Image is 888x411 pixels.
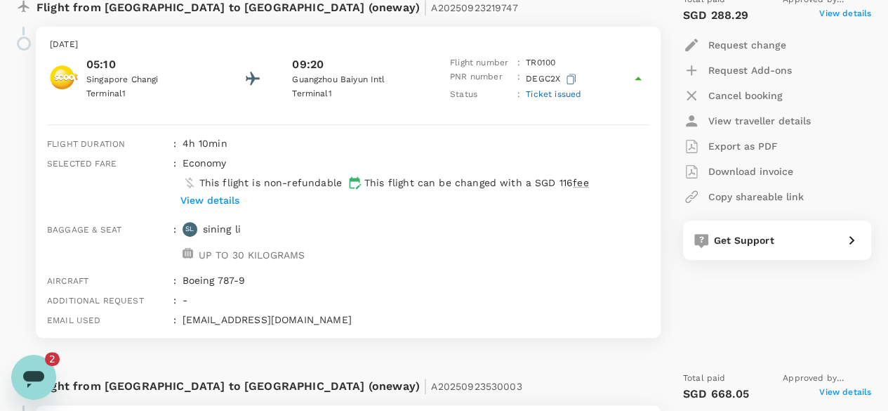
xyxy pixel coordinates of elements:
p: SGD 668.05 [683,386,750,403]
span: Total paid [683,372,726,386]
p: Request Add-ons [708,63,792,77]
p: 05:10 [86,56,213,73]
p: This flight can be changed with a SGD 116 [364,176,589,190]
span: fee [573,177,588,188]
p: [EMAIL_ADDRESS][DOMAIN_NAME] [183,313,649,327]
p: PNR number [450,70,512,88]
span: Get Support [714,235,774,246]
p: : [517,70,520,88]
span: Flight duration [47,139,125,149]
button: Request change [683,32,786,58]
span: Ticket issued [526,89,581,99]
p: SL [185,224,194,234]
p: sining li [203,222,241,236]
span: | [423,376,428,396]
button: View details [177,190,243,211]
span: Selected fare [47,159,117,169]
span: Aircraft [47,276,88,286]
span: View details [819,386,871,403]
p: Guangzhou Baiyun Intl [292,73,418,87]
div: : [168,131,176,150]
p: Flight from [GEOGRAPHIC_DATA] to [GEOGRAPHIC_DATA] (oneway) [37,372,522,397]
span: A20250923530003 [431,381,522,392]
p: Terminal 1 [86,87,213,101]
span: Baggage & seat [47,225,121,235]
div: : [168,268,176,287]
iframe: Button to launch messaging window, 2 unread messages [11,355,56,400]
span: Approved by [783,372,871,386]
div: : [168,307,176,327]
p: This flight is non-refundable [199,176,342,190]
p: : [517,56,520,70]
img: Scoot [50,63,78,91]
button: Cancel booking [683,83,783,108]
div: : [168,150,176,216]
p: : [517,88,520,102]
p: 4h 10min [183,136,649,150]
p: TR 0100 [526,56,555,70]
button: Copy shareable link [683,184,804,209]
p: SGD 288.29 [683,7,749,24]
p: economy [183,156,227,170]
p: Request change [708,38,786,52]
div: - [177,287,649,307]
p: 09:20 [292,56,324,73]
p: Terminal 1 [292,87,418,101]
p: View details [180,193,239,207]
div: Boeing 787-9 [177,268,649,287]
span: A20250923219747 [431,2,517,13]
iframe: Number of unread messages [45,352,73,366]
p: [DATE] [50,38,647,52]
p: Export as PDF [708,139,778,153]
button: Download invoice [683,159,793,184]
img: baggage-icon [183,248,193,259]
p: UP TO 30 KILOGRAMS [199,248,305,262]
p: Copy shareable link [708,190,804,204]
span: Email used [47,315,101,325]
p: Status [450,88,512,102]
p: Download invoice [708,164,793,178]
div: : [168,216,176,268]
span: View details [819,7,871,24]
p: Cancel booking [708,89,783,103]
button: Export as PDF [683,133,778,159]
span: Additional request [47,296,144,306]
button: Request Add-ons [683,58,792,83]
p: View traveller details [708,114,811,128]
p: Flight number [450,56,512,70]
p: Singapore Changi [86,73,213,87]
div: : [168,287,176,307]
p: DEGC2X [526,70,579,88]
button: View traveller details [683,108,811,133]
